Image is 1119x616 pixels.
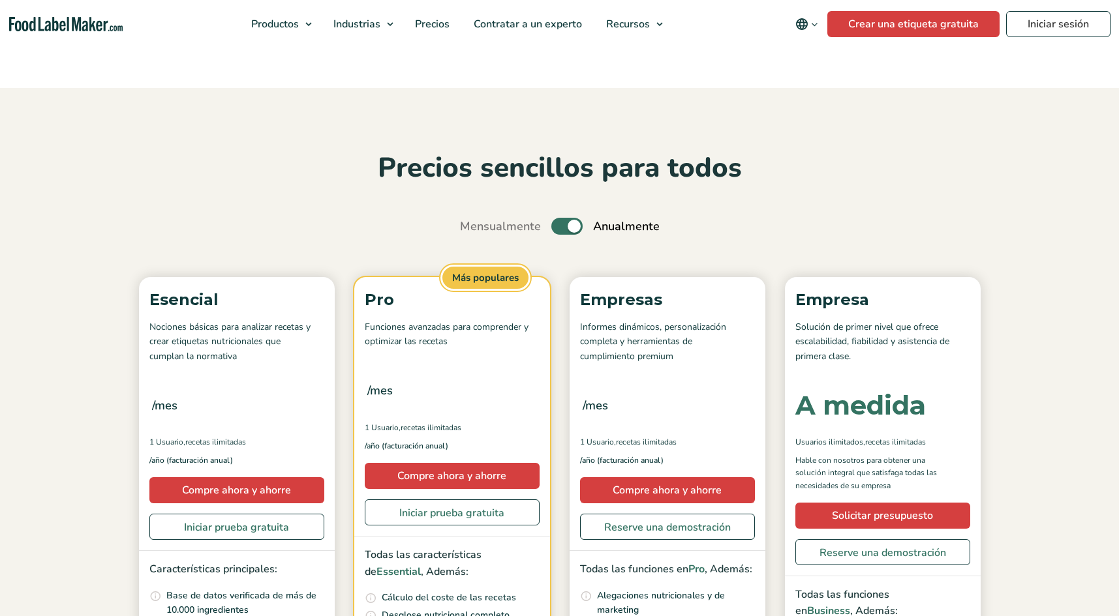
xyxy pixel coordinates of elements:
[365,422,401,433] span: 1 Usuario,
[795,392,926,418] div: A medida
[365,463,540,489] a: Compre ahora y ahorre
[580,436,616,448] span: 1 Usuario,
[580,454,664,467] span: /año (facturación anual)
[367,381,393,400] span: /mes
[580,477,755,503] a: Compre ahora y ahorre
[440,265,530,291] span: Más populares
[795,454,945,492] p: Hable con nosotros para obtener una solución integral que satisfaga todas las necesidades de su e...
[688,562,705,576] span: Pro
[149,436,185,448] span: 1 Usuario,
[470,17,583,31] span: Contratar a un experto
[616,436,677,448] span: Recetas ilimitadas
[580,561,755,578] p: Todas las funciones en , Además:
[786,11,827,37] button: Change language
[580,287,755,312] p: Empresas
[551,218,583,235] label: Toggle
[149,320,324,364] p: Nociones básicas para analizar recetas y crear etiquetas nutricionales que cumplan la normativa
[583,396,608,415] span: /mes
[365,287,540,312] p: Pro
[411,17,451,31] span: Precios
[376,565,421,579] span: Essential
[795,287,970,312] p: Empresa
[185,436,246,448] span: Recetas ilimitadas
[132,151,987,186] h2: Precios sencillos para todos
[9,17,123,32] a: Food Label Maker homepage
[149,561,324,578] p: Características principales:
[865,436,926,448] span: Recetas ilimitadas
[593,218,660,235] span: Anualmente
[149,454,233,467] span: /año (facturación anual)
[152,396,177,415] span: /mes
[149,287,324,312] p: Esencial
[149,514,324,540] a: Iniciar prueba gratuita
[365,499,540,525] a: Iniciar prueba gratuita
[365,547,540,580] p: Todas las características de , Además:
[580,320,755,364] p: Informes dinámicos, personalización completa y herramientas de cumplimiento premium
[795,539,970,565] a: Reserve una demostración
[247,17,300,31] span: Productos
[795,320,970,364] p: Solución de primer nivel que ofrece escalabilidad, fiabilidad y asistencia de primera clase.
[365,320,540,349] p: Funciones avanzadas para comprender y optimizar las recetas
[401,422,461,433] span: Recetas ilimitadas
[795,503,970,529] a: Solicitar presupuesto
[460,218,541,235] span: Mensualmente
[795,436,865,448] span: Usuarios ilimitados,
[602,17,651,31] span: Recursos
[1006,11,1111,37] a: Iniciar sesión
[330,17,382,31] span: Industrias
[827,11,1000,37] a: Crear una etiqueta gratuita
[365,440,448,452] span: /año (facturación anual)
[382,591,516,605] p: Cálculo del coste de las recetas
[149,477,324,503] a: Compre ahora y ahorre
[580,514,755,540] a: Reserve una demostración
